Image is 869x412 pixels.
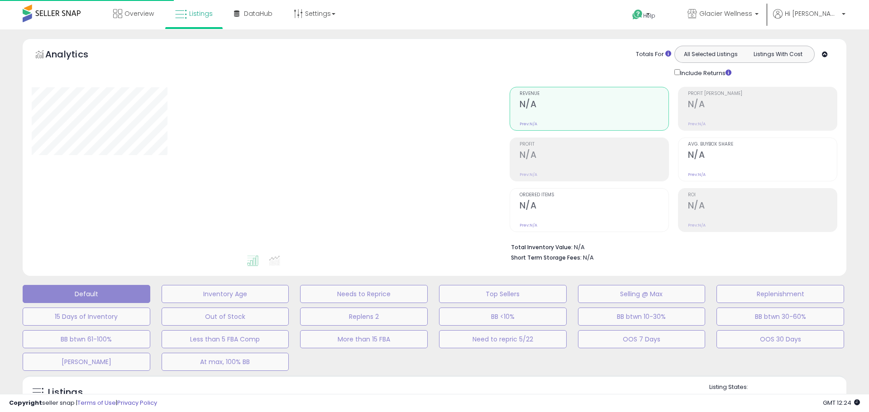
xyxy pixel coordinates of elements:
[668,67,742,78] div: Include Returns
[677,48,745,60] button: All Selected Listings
[9,399,157,407] div: seller snap | |
[688,142,837,147] span: Avg. Buybox Share
[773,9,845,29] a: Hi [PERSON_NAME]
[244,9,272,18] span: DataHub
[439,330,567,348] button: Need to repric 5/22
[439,285,567,303] button: Top Sellers
[578,285,706,303] button: Selling @ Max
[511,243,573,251] b: Total Inventory Value:
[23,330,150,348] button: BB btwn 61-100%
[162,285,289,303] button: Inventory Age
[716,308,844,326] button: BB btwn 30-60%
[699,9,752,18] span: Glacier Wellness
[744,48,812,60] button: Listings With Cost
[716,285,844,303] button: Replenishment
[45,48,106,63] h5: Analytics
[785,9,839,18] span: Hi [PERSON_NAME]
[300,330,428,348] button: More than 15 FBA
[688,193,837,198] span: ROI
[520,172,537,177] small: Prev: N/A
[162,308,289,326] button: Out of Stock
[520,193,668,198] span: Ordered Items
[439,308,567,326] button: BB <10%
[511,241,831,252] li: N/A
[520,121,537,127] small: Prev: N/A
[23,308,150,326] button: 15 Days of Inventory
[688,223,706,228] small: Prev: N/A
[688,150,837,162] h2: N/A
[162,353,289,371] button: At max, 100% BB
[636,50,671,59] div: Totals For
[643,12,655,19] span: Help
[23,285,150,303] button: Default
[688,99,837,111] h2: N/A
[520,91,668,96] span: Revenue
[520,223,537,228] small: Prev: N/A
[520,99,668,111] h2: N/A
[300,308,428,326] button: Replens 2
[520,200,668,213] h2: N/A
[520,150,668,162] h2: N/A
[578,330,706,348] button: OOS 7 Days
[688,121,706,127] small: Prev: N/A
[632,9,643,20] i: Get Help
[578,308,706,326] button: BB btwn 10-30%
[511,254,582,261] b: Short Term Storage Fees:
[625,2,673,29] a: Help
[688,200,837,213] h2: N/A
[688,172,706,177] small: Prev: N/A
[688,91,837,96] span: Profit [PERSON_NAME]
[716,330,844,348] button: OOS 30 Days
[300,285,428,303] button: Needs to Reprice
[162,330,289,348] button: Less than 5 FBA Comp
[583,253,594,262] span: N/A
[23,353,150,371] button: [PERSON_NAME]
[189,9,213,18] span: Listings
[9,398,42,407] strong: Copyright
[124,9,154,18] span: Overview
[520,142,668,147] span: Profit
